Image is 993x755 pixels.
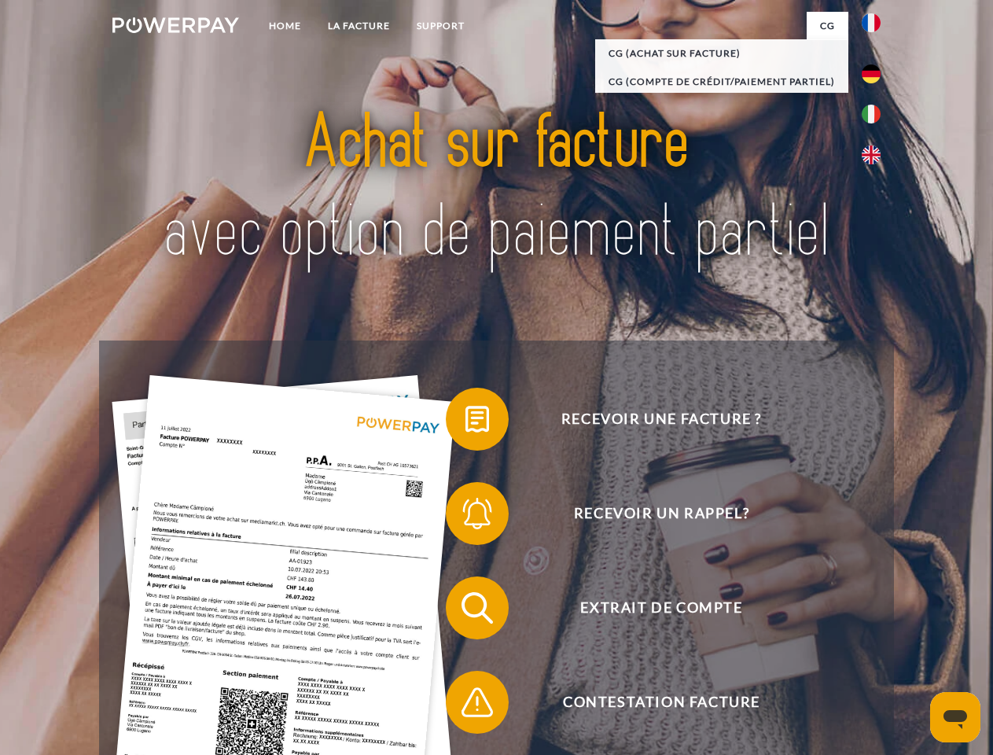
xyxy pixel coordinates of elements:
[458,400,497,439] img: qb_bill.svg
[446,482,855,545] button: Recevoir un rappel?
[403,12,478,40] a: Support
[469,482,854,545] span: Recevoir un rappel?
[469,576,854,639] span: Extrait de compte
[595,68,848,96] a: CG (Compte de crédit/paiement partiel)
[862,13,881,32] img: fr
[862,64,881,83] img: de
[112,17,239,33] img: logo-powerpay-white.svg
[807,12,848,40] a: CG
[458,683,497,722] img: qb_warning.svg
[458,494,497,533] img: qb_bell.svg
[256,12,314,40] a: Home
[469,671,854,734] span: Contestation Facture
[446,671,855,734] button: Contestation Facture
[930,692,980,742] iframe: Bouton de lancement de la fenêtre de messagerie
[458,588,497,628] img: qb_search.svg
[862,105,881,123] img: it
[446,388,855,451] button: Recevoir une facture ?
[862,145,881,164] img: en
[446,576,855,639] button: Extrait de compte
[314,12,403,40] a: LA FACTURE
[150,75,843,301] img: title-powerpay_fr.svg
[595,39,848,68] a: CG (achat sur facture)
[469,388,854,451] span: Recevoir une facture ?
